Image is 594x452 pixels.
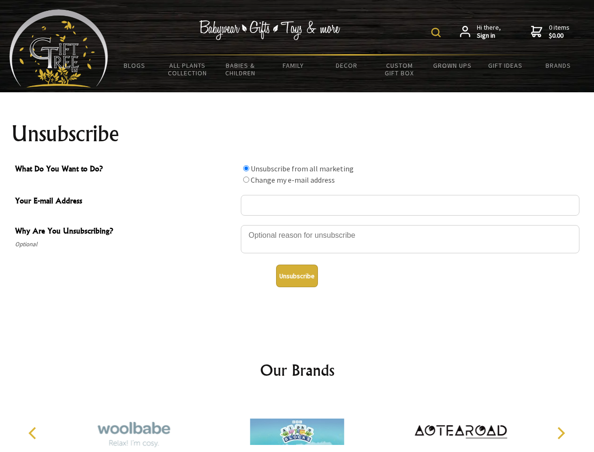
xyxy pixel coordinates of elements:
[460,24,501,40] a: Hi there,Sign in
[19,359,576,381] h2: Our Brands
[532,56,585,75] a: Brands
[549,23,570,40] span: 0 items
[477,32,501,40] strong: Sign in
[243,165,249,171] input: What Do You Want to Do?
[477,24,501,40] span: Hi there,
[320,56,373,75] a: Decor
[11,122,583,145] h1: Unsubscribe
[267,56,320,75] a: Family
[161,56,214,83] a: All Plants Collection
[108,56,161,75] a: BLOGS
[531,24,570,40] a: 0 items$0.00
[15,239,236,250] span: Optional
[550,423,571,444] button: Next
[251,164,354,173] label: Unsubscribe from all marketing
[479,56,532,75] a: Gift Ideas
[15,225,236,239] span: Why Are You Unsubscribing?
[241,195,579,216] input: Your E-mail Address
[214,56,267,83] a: Babies & Children
[431,28,441,37] img: product search
[241,225,579,253] textarea: Why Are You Unsubscribing?
[24,423,44,444] button: Previous
[9,9,108,88] img: Babyware - Gifts - Toys and more...
[549,32,570,40] strong: $0.00
[199,20,341,40] img: Babywear - Gifts - Toys & more
[426,56,479,75] a: Grown Ups
[15,195,236,209] span: Your E-mail Address
[243,177,249,183] input: What Do You Want to Do?
[373,56,426,83] a: Custom Gift Box
[15,163,236,177] span: What Do You Want to Do?
[276,265,318,287] button: Unsubscribe
[251,175,335,185] label: Change my e-mail address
